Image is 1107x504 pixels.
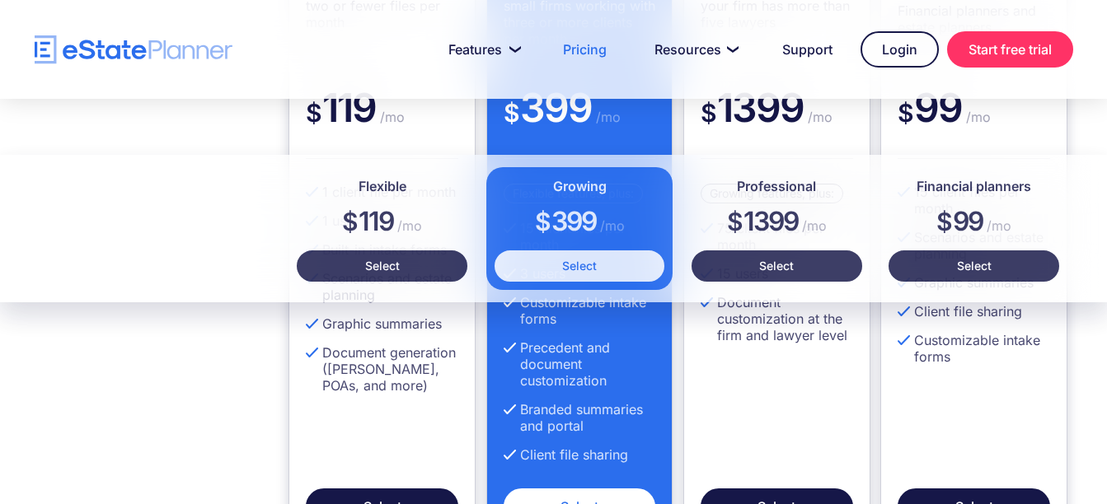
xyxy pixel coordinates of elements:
div: 399 [495,197,665,250]
li: Customizable intake forms [504,294,656,327]
a: Select [692,250,862,282]
a: Select [297,250,467,282]
span: $ [306,98,322,128]
span: /mo [376,109,405,125]
h4: Professional [692,175,862,197]
a: Features [429,33,535,66]
span: /mo [592,109,621,125]
a: Select [495,250,665,282]
span: /mo [798,217,827,234]
li: Precedent and document customization [504,339,656,389]
span: $ [701,98,717,128]
div: 99 [898,83,1050,159]
li: Client file sharing [898,303,1050,320]
span: $ [727,207,743,236]
li: Branded summaries and portal [504,401,656,434]
a: home [35,35,232,64]
a: Login [861,31,939,68]
span: $ [504,98,520,128]
li: Document customization at the firm and lawyer level [701,294,853,343]
div: 119 [297,197,467,250]
a: Start free trial [947,31,1073,68]
h4: Growing [495,175,665,197]
a: Support [762,33,852,66]
li: Document generation ([PERSON_NAME], POAs, and more) [306,344,458,394]
span: /mo [393,217,422,234]
div: 1399 [692,197,862,250]
h4: Financial planners [889,175,1059,197]
h4: Flexible [297,175,467,197]
span: /mo [804,109,833,125]
span: $ [535,207,551,236]
div: 1399 [701,83,853,159]
div: 399 [504,83,656,159]
a: Resources [635,33,754,66]
span: $ [898,98,914,128]
span: /mo [962,109,991,125]
span: $ [936,207,953,236]
div: 119 [306,83,458,159]
li: Client file sharing [504,446,656,463]
a: Pricing [543,33,626,66]
li: Graphic summaries [306,315,458,332]
li: Customizable intake forms [898,332,1050,365]
span: $ [342,207,359,236]
span: /mo [983,217,1011,234]
span: /mo [596,217,625,234]
div: 99 [889,197,1059,250]
a: Select [889,250,1059,282]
